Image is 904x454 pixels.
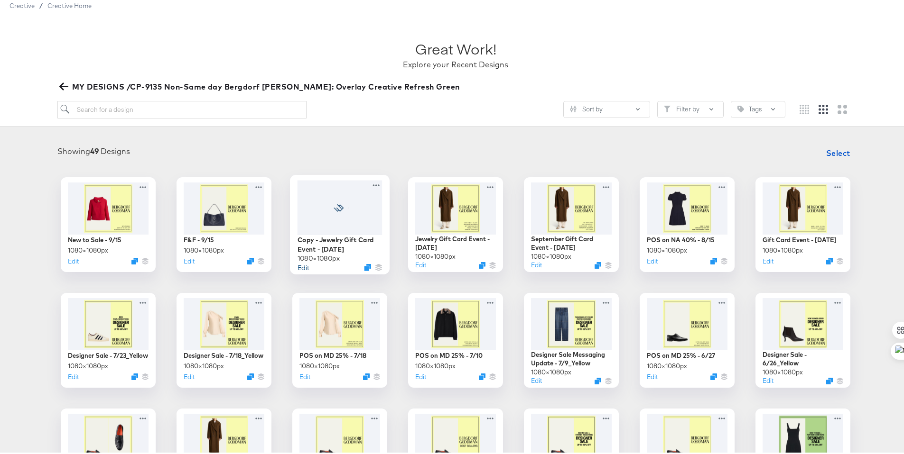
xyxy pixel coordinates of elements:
button: SlidersSort by [563,99,650,116]
button: Edit [415,371,426,380]
div: 1080 × 1080 px [531,250,571,259]
div: POS on MD 25% - 6/27 [647,349,715,358]
div: Copy - Jewelry Gift Card Event - [DATE]1080×1080pxEditDuplicate [290,173,390,272]
svg: Small grid [800,103,809,112]
button: Duplicate [595,260,601,267]
div: POS on MD 25% - 6/271080×1080pxEditDuplicate [640,291,735,386]
div: Designer Sale - 7/18_Yellow1080×1080pxEditDuplicate [177,291,271,386]
svg: Duplicate [479,260,485,267]
div: Jewelry Gift Card Event - [DATE]1080×1080pxEditDuplicate [408,175,503,270]
div: Designer Sale Messaging Update - 7/9_Yellow [531,348,612,366]
span: MY DESIGNS /CP-9135 Non-Same day Bergdorf [PERSON_NAME]: Overlay Creative Refresh Green [61,78,460,91]
div: 1080 × 1080 px [68,244,108,253]
button: Edit [647,371,658,380]
div: Gift Card Event - [DATE]1080×1080pxEditDuplicate [755,175,850,270]
div: Jewelry Gift Card Event - [DATE] [415,233,496,250]
div: 1080 × 1080 px [763,366,803,375]
button: Edit [184,371,195,380]
svg: Duplicate [364,262,371,269]
svg: Duplicate [247,372,254,378]
div: Explore your Recent Designs [403,57,508,68]
button: Edit [184,255,195,264]
div: September Gift Card Event - [DATE]1080×1080pxEditDuplicate [524,175,619,270]
div: 1080 × 1080 px [299,360,340,369]
div: 1080 × 1080 px [531,366,571,375]
div: Designer Sale - 7/23_Yellow1080×1080pxEditDuplicate [61,291,156,386]
svg: Medium grid [819,103,828,112]
button: MY DESIGNS /CP-9135 Non-Same day Bergdorf [PERSON_NAME]: Overlay Creative Refresh Green [57,78,464,91]
input: Search for a design [57,99,307,117]
svg: Duplicate [131,256,138,263]
div: New to Sale - 9/15 [68,234,121,243]
button: Edit [763,374,774,383]
div: POS on MD 25% - 7/18 [299,349,366,358]
span: Select [826,145,850,158]
div: 1080 × 1080 px [184,244,224,253]
svg: Duplicate [363,372,370,378]
button: Edit [647,255,658,264]
div: Designer Sale - 7/18_Yellow [184,349,263,358]
svg: Sliders [570,104,577,110]
div: 1080 × 1080 px [647,244,687,253]
div: 1080 × 1080 px [415,360,456,369]
button: Edit [415,259,426,268]
div: Showing Designs [57,144,130,155]
div: POS on NA 40% - 8/15 [647,234,715,243]
svg: Filter [664,104,671,110]
div: POS on MD 25% - 7/10 [415,349,483,358]
div: 1080 × 1080 px [68,360,108,369]
button: Edit [68,371,79,380]
div: Designer Sale - 6/26_Yellow1080×1080pxEditDuplicate [755,291,850,386]
div: F&F - 9/15 [184,234,214,243]
div: 1080 × 1080 px [298,252,340,261]
svg: Duplicate [826,376,833,382]
div: Great Work! [415,37,496,57]
button: Edit [299,371,310,380]
div: Designer Sale - 7/23_Yellow [68,349,148,358]
svg: Duplicate [479,372,485,378]
svg: Duplicate [710,256,717,263]
div: New to Sale - 9/151080×1080pxEditDuplicate [61,175,156,270]
div: September Gift Card Event - [DATE] [531,233,612,250]
svg: Tag [737,104,744,110]
strong: 49 [90,145,99,154]
button: FilterFilter by [657,99,724,116]
div: 1080 × 1080 px [415,250,456,259]
div: Designer Sale Messaging Update - 7/9_Yellow1080×1080pxEditDuplicate [524,291,619,386]
div: Gift Card Event - [DATE] [763,234,837,243]
button: Edit [531,374,542,383]
svg: Duplicate [247,256,254,263]
div: Copy - Jewelry Gift Card Event - [DATE] [298,233,382,252]
button: Edit [298,261,309,270]
div: POS on MD 25% - 7/101080×1080pxEditDuplicate [408,291,503,386]
div: Designer Sale - 6/26_Yellow [763,348,843,366]
svg: Duplicate [710,372,717,378]
button: Select [822,142,854,161]
button: TagTags [731,99,785,116]
div: 1080 × 1080 px [647,360,687,369]
div: 1080 × 1080 px [763,244,803,253]
div: F&F - 9/151080×1080pxEditDuplicate [177,175,271,270]
div: POS on NA 40% - 8/151080×1080pxEditDuplicate [640,175,735,270]
button: Edit [763,255,774,264]
svg: Duplicate [131,372,138,378]
svg: Duplicate [826,256,833,263]
div: 1080 × 1080 px [184,360,224,369]
button: Edit [68,255,79,264]
svg: Duplicate [595,376,601,382]
div: POS on MD 25% - 7/181080×1080pxEditDuplicate [292,291,387,386]
button: Edit [531,259,542,268]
